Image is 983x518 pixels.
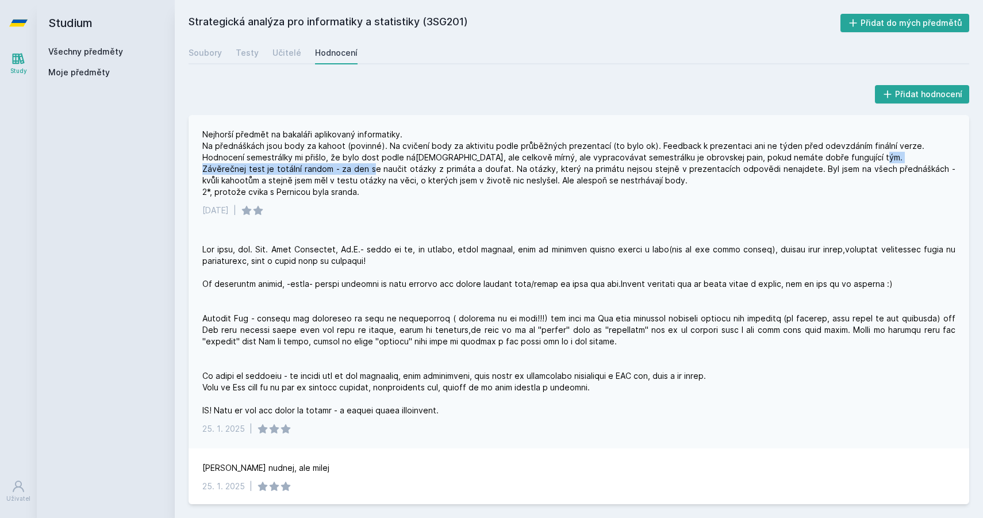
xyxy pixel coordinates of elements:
div: Testy [236,47,259,59]
div: | [233,205,236,216]
div: 25. 1. 2025 [202,481,245,492]
div: Učitelé [272,47,301,59]
a: Testy [236,41,259,64]
div: [PERSON_NAME] nudnej, ale milej [202,462,329,474]
div: Lor ipsu, dol. Sit. Amet Consectet, Ad.E.- seddo ei te, in utlabo, etdol magnaal, enim ad minimve... [202,244,955,416]
div: [DATE] [202,205,229,216]
a: Study [2,46,34,81]
div: | [249,481,252,492]
a: Všechny předměty [48,47,123,56]
a: Učitelé [272,41,301,64]
div: Hodnocení [315,47,358,59]
button: Přidat hodnocení [875,85,970,103]
button: Přidat do mých předmětů [840,14,970,32]
div: Nejhorší předmět na bakaláři aplikovaný informatiky. Na přednáškách jsou body za kahoot (povinné)... [202,129,955,198]
a: Hodnocení [315,41,358,64]
div: | [249,423,252,435]
span: Moje předměty [48,67,110,78]
a: Uživatel [2,474,34,509]
div: Study [10,67,27,75]
h2: Strategická analýza pro informatiky a statistiky (3SG201) [189,14,840,32]
div: 25. 1. 2025 [202,423,245,435]
a: Soubory [189,41,222,64]
div: Uživatel [6,494,30,503]
div: Soubory [189,47,222,59]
